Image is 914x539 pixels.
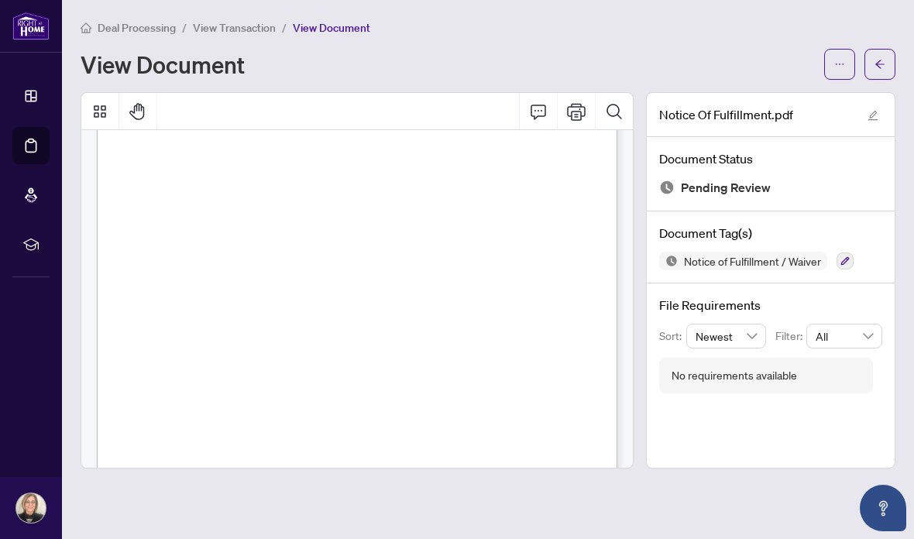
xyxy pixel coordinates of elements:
span: All [816,324,873,348]
span: View Document [293,21,370,35]
span: ellipsis [834,59,845,70]
button: Open asap [860,485,906,531]
img: Profile Icon [16,493,46,523]
div: No requirements available [672,367,797,384]
li: / [282,19,287,36]
img: Status Icon [659,252,678,270]
span: arrow-left [874,59,885,70]
p: Filter: [775,328,806,345]
p: Sort: [659,328,686,345]
h1: View Document [81,52,245,77]
h4: File Requirements [659,296,882,314]
img: Document Status [659,180,675,195]
span: Notice of Fulfillment / Waiver [678,256,827,266]
span: home [81,22,91,33]
span: Pending Review [681,177,771,198]
span: Notice Of Fulfillment.pdf [659,105,793,124]
h4: Document Tag(s) [659,224,882,242]
img: logo [12,12,50,40]
span: Deal Processing [98,21,176,35]
h4: Document Status [659,149,882,168]
span: Newest [696,324,758,348]
li: / [182,19,187,36]
span: View Transaction [193,21,276,35]
span: edit [868,110,878,121]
